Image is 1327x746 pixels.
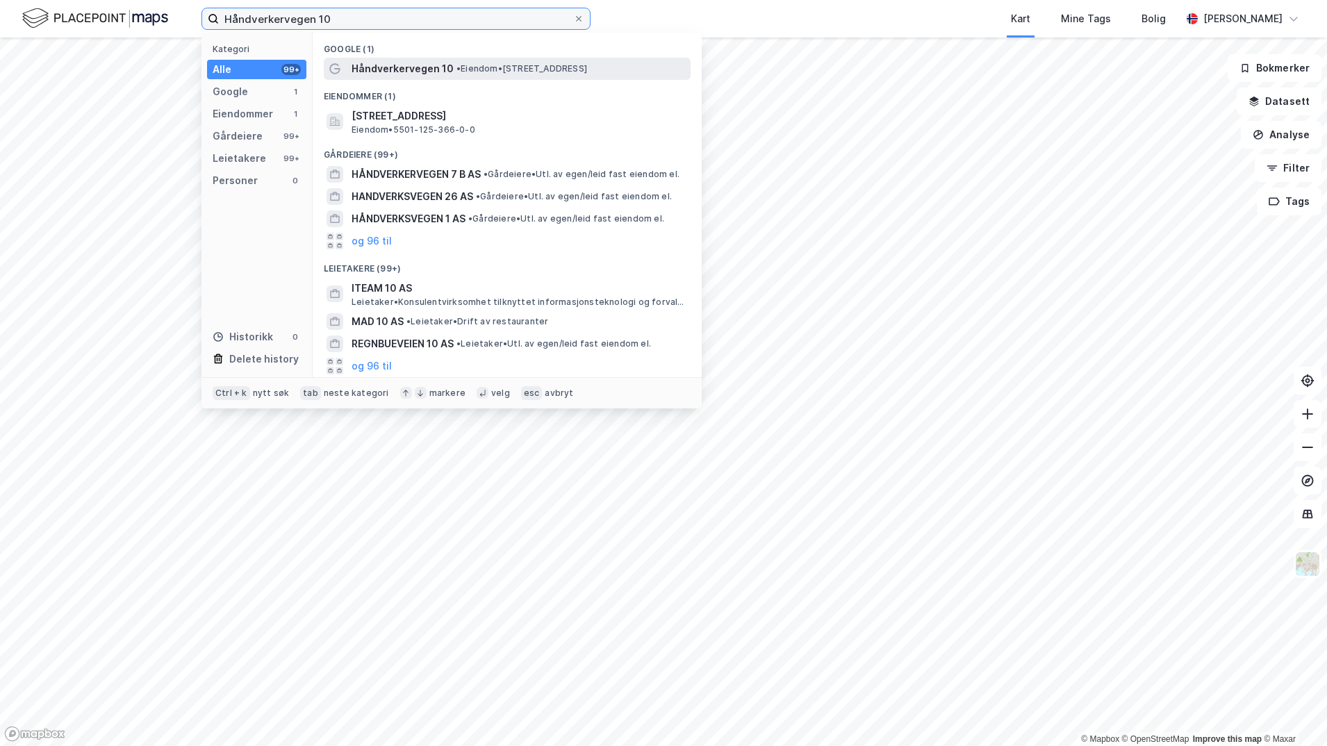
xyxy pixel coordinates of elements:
button: Analyse [1241,121,1321,149]
div: Gårdeiere (99+) [313,138,702,163]
button: Tags [1257,188,1321,215]
a: Mapbox homepage [4,726,65,742]
div: 1 [290,86,301,97]
a: Improve this map [1193,734,1262,744]
div: Alle [213,61,231,78]
span: Leietaker • Konsulentvirksomhet tilknyttet informasjonsteknologi og forvaltning og drift av IT-sy... [352,297,688,308]
iframe: Chat Widget [1258,679,1327,746]
div: tab [300,386,321,400]
span: HANDVERKSVEGEN 26 AS [352,188,473,205]
div: Eiendommer (1) [313,80,702,105]
div: Bolig [1141,10,1166,27]
span: Leietaker • Utl. av egen/leid fast eiendom el. [456,338,651,349]
span: • [484,169,488,179]
div: Google (1) [313,33,702,58]
div: velg [491,388,510,399]
span: MAD 10 AS [352,313,404,330]
div: 0 [290,331,301,342]
button: Datasett [1237,88,1321,115]
span: Gårdeiere • Utl. av egen/leid fast eiendom el. [468,213,664,224]
div: Kart [1011,10,1030,27]
button: og 96 til [352,358,392,374]
div: Gårdeiere [213,128,263,144]
div: Personer [213,172,258,189]
span: Håndverkervegen 10 [352,60,454,77]
span: Eiendom • 5501-125-366-0-0 [352,124,475,135]
input: Søk på adresse, matrikkel, gårdeiere, leietakere eller personer [219,8,573,29]
span: Leietaker • Drift av restauranter [406,316,548,327]
div: 99+ [281,153,301,164]
div: avbryt [545,388,573,399]
span: • [406,316,411,326]
div: Leietakere [213,150,266,167]
div: neste kategori [324,388,389,399]
button: Bokmerker [1228,54,1321,82]
span: REGNBUEVEIEN 10 AS [352,335,454,352]
span: ITEAM 10 AS [352,280,685,297]
span: Gårdeiere • Utl. av egen/leid fast eiendom el. [476,191,672,202]
div: 1 [290,108,301,119]
div: nytt søk [253,388,290,399]
div: Delete history [229,351,299,367]
div: 99+ [281,64,301,75]
button: og 96 til [352,233,392,249]
div: Mine Tags [1061,10,1111,27]
span: [STREET_ADDRESS] [352,108,685,124]
button: Filter [1255,154,1321,182]
div: 99+ [281,131,301,142]
div: [PERSON_NAME] [1203,10,1283,27]
span: Eiendom • [STREET_ADDRESS] [456,63,587,74]
div: esc [521,386,543,400]
span: Gårdeiere • Utl. av egen/leid fast eiendom el. [484,169,679,180]
div: Ctrl + k [213,386,250,400]
div: Kategori [213,44,306,54]
span: HÅNDVERKSVEGEN 1 AS [352,210,465,227]
span: • [456,338,461,349]
img: logo.f888ab2527a4732fd821a326f86c7f29.svg [22,6,168,31]
span: HÅNDVERKERVEGEN 7 B AS [352,166,481,183]
span: • [456,63,461,74]
div: Eiendommer [213,106,273,122]
img: Z [1294,551,1321,577]
div: 0 [290,175,301,186]
span: • [476,191,480,201]
a: Mapbox [1081,734,1119,744]
div: Google [213,83,248,100]
a: OpenStreetMap [1122,734,1189,744]
div: Historikk [213,329,273,345]
div: Leietakere (99+) [313,252,702,277]
div: markere [429,388,465,399]
span: • [468,213,472,224]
